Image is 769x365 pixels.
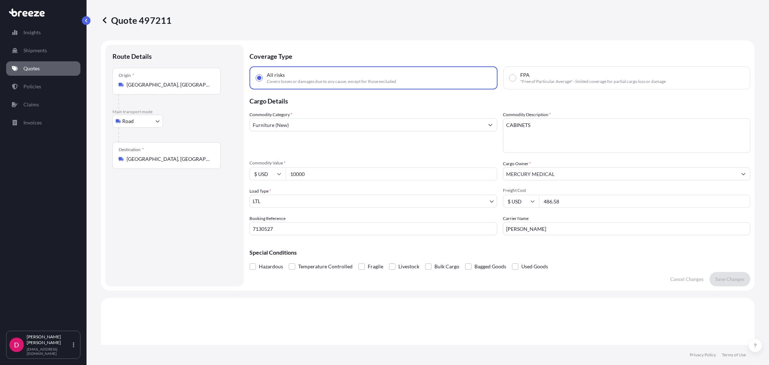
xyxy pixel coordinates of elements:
[112,109,237,115] p: Main transport mode
[27,347,71,356] p: [EMAIL_ADDRESS][DOMAIN_NAME]
[503,222,751,235] input: Enter name
[249,250,750,255] p: Special Conditions
[690,352,716,358] a: Privacy Policy
[127,81,212,88] input: Origin
[509,75,516,81] input: FPA"Free of Particular Average" - limited coverage for partial cargo loss or damage
[23,47,47,54] p: Shipments
[503,111,551,118] label: Commodity Description
[249,89,750,111] p: Cargo Details
[250,118,484,131] input: Select a commodity type
[27,334,71,346] p: [PERSON_NAME] [PERSON_NAME]
[520,79,666,84] span: "Free of Particular Average" - limited coverage for partial cargo loss or damage
[249,215,286,222] label: Booking Reference
[484,118,497,131] button: Show suggestions
[398,261,419,272] span: Livestock
[119,147,144,153] div: Destination
[715,276,744,283] p: Save Changes
[6,25,80,40] a: Insights
[6,61,80,76] a: Quotes
[112,115,163,128] button: Select transport
[664,272,710,286] button: Cancel Changes
[23,119,42,126] p: Invoices
[539,195,751,208] input: Enter amount
[737,167,750,180] button: Show suggestions
[722,352,746,358] a: Terms of Use
[710,272,750,286] button: Save Changes
[267,79,396,84] span: Covers losses or damages due to any cause, except for those excluded
[670,276,704,283] p: Cancel Changes
[122,118,134,125] span: Road
[119,72,134,78] div: Origin
[474,261,506,272] span: Bagged Goods
[286,167,497,180] input: Type amount
[23,65,40,72] p: Quotes
[267,71,285,79] span: All risks
[520,71,530,79] span: FPA
[503,118,751,153] textarea: CABINETS
[6,79,80,94] a: Policies
[249,222,497,235] input: Your internal reference
[127,155,212,163] input: Destination
[23,101,39,108] p: Claims
[249,160,497,166] span: Commodity Value
[249,111,292,118] label: Commodity Category
[249,195,497,208] button: LTL
[503,215,529,222] label: Carrier Name
[503,188,751,193] span: Freight Cost
[256,75,262,81] input: All risksCovers losses or damages due to any cause, except for those excluded
[112,52,152,61] p: Route Details
[253,198,260,205] span: LTL
[298,261,353,272] span: Temperature Controlled
[14,341,19,348] span: D
[434,261,459,272] span: Bulk Cargo
[259,261,283,272] span: Hazardous
[503,167,737,180] input: Full name
[249,45,750,66] p: Coverage Type
[249,188,271,195] span: Load Type
[6,97,80,112] a: Claims
[101,14,172,26] p: Quote 497211
[23,29,41,36] p: Insights
[6,115,80,130] a: Invoices
[6,43,80,58] a: Shipments
[503,160,531,167] label: Cargo Owner
[368,261,383,272] span: Fragile
[23,83,41,90] p: Policies
[521,261,548,272] span: Used Goods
